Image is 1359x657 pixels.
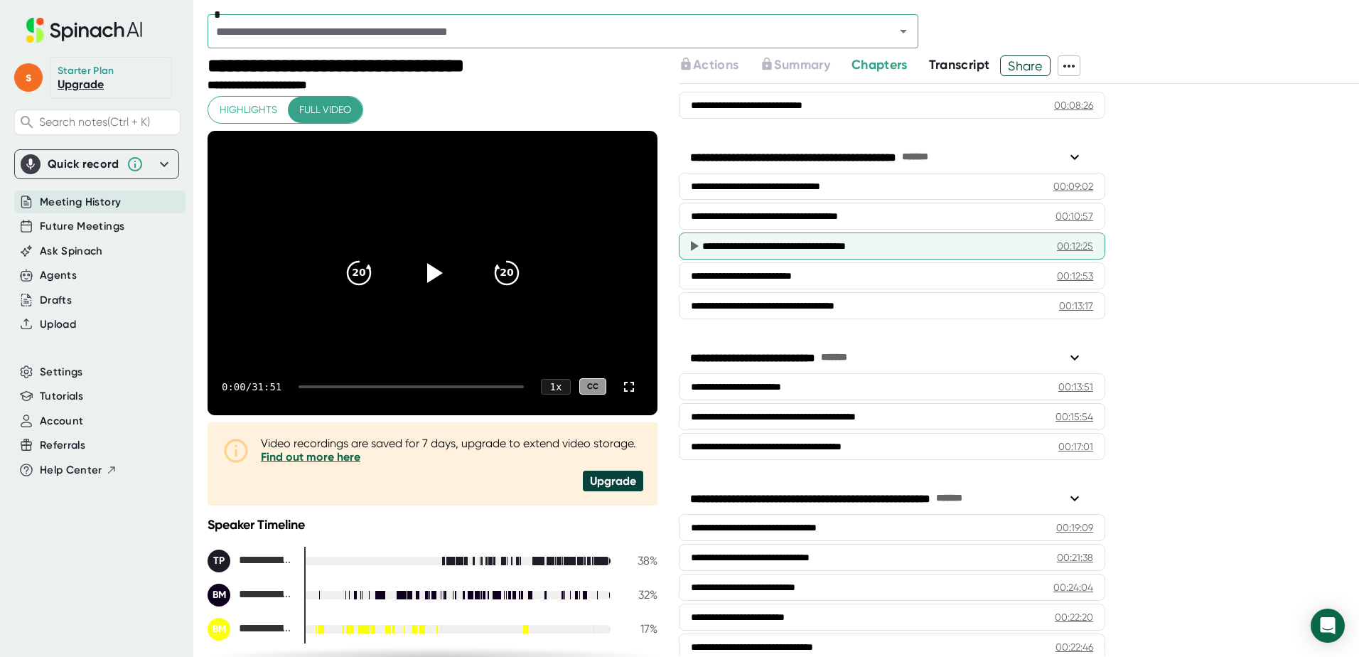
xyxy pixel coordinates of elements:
div: Thuahnai, Peter [208,550,293,572]
div: Quick record [48,157,119,171]
button: Agents [40,267,77,284]
div: 00:17:01 [1058,439,1093,454]
span: Actions [693,57,738,73]
span: Chapters [852,57,908,73]
button: Actions [679,55,738,75]
div: BM [208,618,230,641]
button: Summary [760,55,829,75]
div: Video recordings are saved for 7 days, upgrade to extend video storage. [261,437,643,464]
div: 00:13:17 [1059,299,1093,313]
div: 00:22:46 [1055,640,1093,654]
div: TP [208,550,230,572]
span: Help Center [40,462,102,479]
button: Future Meetings [40,218,124,235]
div: Upgrade to access [679,55,760,76]
div: 00:15:54 [1055,410,1093,424]
div: Quick record [21,150,173,178]
div: 17 % [622,622,657,636]
div: 00:12:53 [1057,269,1093,283]
button: Share [1000,55,1051,76]
div: Open Intercom Messenger [1311,609,1345,643]
div: 0:00 / 31:51 [222,381,281,392]
div: 00:10:57 [1055,209,1093,223]
button: Tutorials [40,388,83,405]
button: Settings [40,364,83,380]
button: Ask Spinach [40,243,103,260]
button: Open [893,21,913,41]
div: 00:24:04 [1053,580,1093,594]
button: Account [40,413,83,429]
a: Upgrade [58,78,104,91]
div: Byers, Michael [208,584,293,607]
button: Highlights [208,97,289,123]
div: Upgrade to access [760,55,851,76]
div: 1 x [541,379,571,395]
div: Speaker Timeline [208,517,657,533]
div: 38 % [622,554,657,567]
div: 00:22:20 [1055,610,1093,624]
div: Bernazzoli, Matthew [208,618,293,641]
button: Full video [288,97,362,123]
button: Help Center [40,462,117,479]
div: 00:09:02 [1053,179,1093,193]
button: Chapters [852,55,908,75]
button: Transcript [929,55,990,75]
button: Drafts [40,292,72,309]
div: Starter Plan [58,65,114,78]
span: Highlights [220,101,277,119]
div: 32 % [622,588,657,602]
button: Meeting History [40,194,121,210]
span: Summary [774,57,829,73]
div: 00:21:38 [1057,550,1093,565]
div: CC [579,378,606,395]
span: Full video [299,101,351,119]
div: 00:13:51 [1058,380,1093,394]
div: 00:12:25 [1057,239,1093,253]
span: s [14,63,43,92]
span: Transcript [929,57,990,73]
span: Share [1001,53,1050,78]
div: 00:19:09 [1056,520,1093,535]
span: Search notes (Ctrl + K) [39,115,150,129]
div: Upgrade [583,471,643,491]
div: 00:08:26 [1054,98,1093,112]
div: BM [208,584,230,607]
button: Upload [40,316,76,333]
a: Find out more here [261,450,360,464]
button: Referrals [40,437,85,454]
